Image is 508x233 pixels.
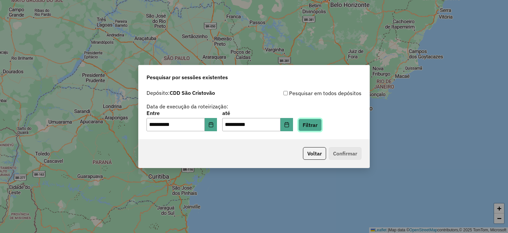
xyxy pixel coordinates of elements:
label: Data de execução da roteirização: [147,102,228,110]
div: Pesquisar em todos depósitos [254,89,361,97]
label: Depósito: [147,89,215,97]
strong: CDD São Cristovão [170,89,215,96]
span: Pesquisar por sessões existentes [147,73,228,81]
label: Entre [147,109,217,117]
label: até [222,109,293,117]
button: Filtrar [298,119,322,131]
button: Choose Date [205,118,217,131]
button: Choose Date [280,118,293,131]
button: Voltar [303,147,326,160]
